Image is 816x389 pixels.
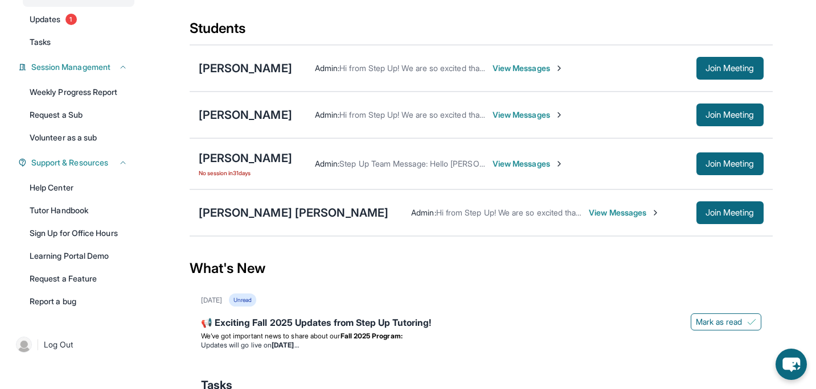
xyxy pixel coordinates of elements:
img: Mark as read [747,317,756,326]
strong: Fall 2025 Program: [341,332,403,340]
a: Request a Sub [23,105,134,125]
a: Sign Up for Office Hours [23,223,134,243]
span: 1 [65,14,77,25]
span: Join Meeting [706,65,755,72]
button: Join Meeting [696,201,764,224]
span: Join Meeting [706,111,755,118]
span: Admin : [315,63,339,73]
span: Join Meeting [706,209,755,216]
span: We’ve got important news to share about our [201,332,341,340]
button: Join Meeting [696,104,764,126]
img: Chevron-Right [555,110,564,119]
span: Admin : [315,159,339,168]
span: View Messages [493,158,564,169]
button: Mark as read [691,313,761,330]
button: Join Meeting [696,152,764,175]
span: Session Management [31,61,110,73]
span: | [36,338,39,351]
div: [PERSON_NAME] [199,150,292,166]
span: View Messages [589,207,660,218]
a: Learning Portal Demo [23,246,134,266]
img: Chevron-Right [555,64,564,73]
a: Tutor Handbook [23,200,134,221]
span: View Messages [493,109,564,121]
a: Updates1 [23,9,134,30]
span: View Messages [493,63,564,74]
span: Updates [30,14,61,25]
span: Admin : [315,110,339,119]
button: Session Management [27,61,128,73]
div: [PERSON_NAME] [PERSON_NAME] [199,205,389,221]
strong: [DATE] [272,341,298,349]
div: Unread [229,293,256,307]
a: Tasks [23,32,134,52]
a: Weekly Progress Report [23,82,134,102]
a: Volunteer as a sub [23,127,134,148]
div: [PERSON_NAME] [199,107,292,123]
div: [DATE] [201,296,222,305]
a: |Log Out [11,332,134,357]
span: Tasks [30,36,51,48]
span: Support & Resources [31,157,108,168]
div: 📢 Exciting Fall 2025 Updates from Step Up Tutoring! [201,316,761,332]
a: Request a Feature [23,268,134,289]
button: Join Meeting [696,57,764,80]
span: Admin : [411,208,436,217]
a: Report a bug [23,291,134,312]
img: Chevron-Right [651,208,660,217]
span: Join Meeting [706,160,755,167]
span: Log Out [44,339,73,350]
li: Updates will go live on [201,341,761,350]
button: chat-button [776,349,807,380]
div: [PERSON_NAME] [199,60,292,76]
div: What's New [190,243,773,293]
button: Support & Resources [27,157,128,168]
div: Students [190,19,773,44]
img: user-img [16,337,32,353]
span: Mark as read [696,316,743,328]
a: Help Center [23,177,134,198]
span: No session in 31 days [199,168,292,177]
img: Chevron-Right [555,159,564,168]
